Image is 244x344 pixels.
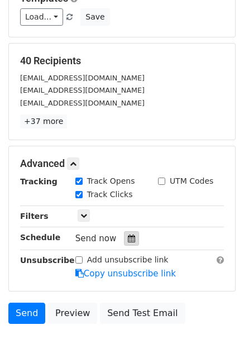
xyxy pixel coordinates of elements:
[20,256,75,265] strong: Unsubscribe
[87,189,133,200] label: Track Clicks
[87,175,135,187] label: Track Opens
[87,254,169,266] label: Add unsubscribe link
[20,86,145,94] small: [EMAIL_ADDRESS][DOMAIN_NAME]
[8,303,45,324] a: Send
[170,175,213,187] label: UTM Codes
[80,8,109,26] button: Save
[20,212,49,221] strong: Filters
[20,157,224,170] h5: Advanced
[20,74,145,82] small: [EMAIL_ADDRESS][DOMAIN_NAME]
[20,8,63,26] a: Load...
[100,303,185,324] a: Send Test Email
[48,303,97,324] a: Preview
[20,233,60,242] strong: Schedule
[20,99,145,107] small: [EMAIL_ADDRESS][DOMAIN_NAME]
[20,55,224,67] h5: 40 Recipients
[75,269,176,279] a: Copy unsubscribe link
[75,233,117,243] span: Send now
[20,114,67,128] a: +37 more
[20,177,58,186] strong: Tracking
[188,290,244,344] iframe: Chat Widget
